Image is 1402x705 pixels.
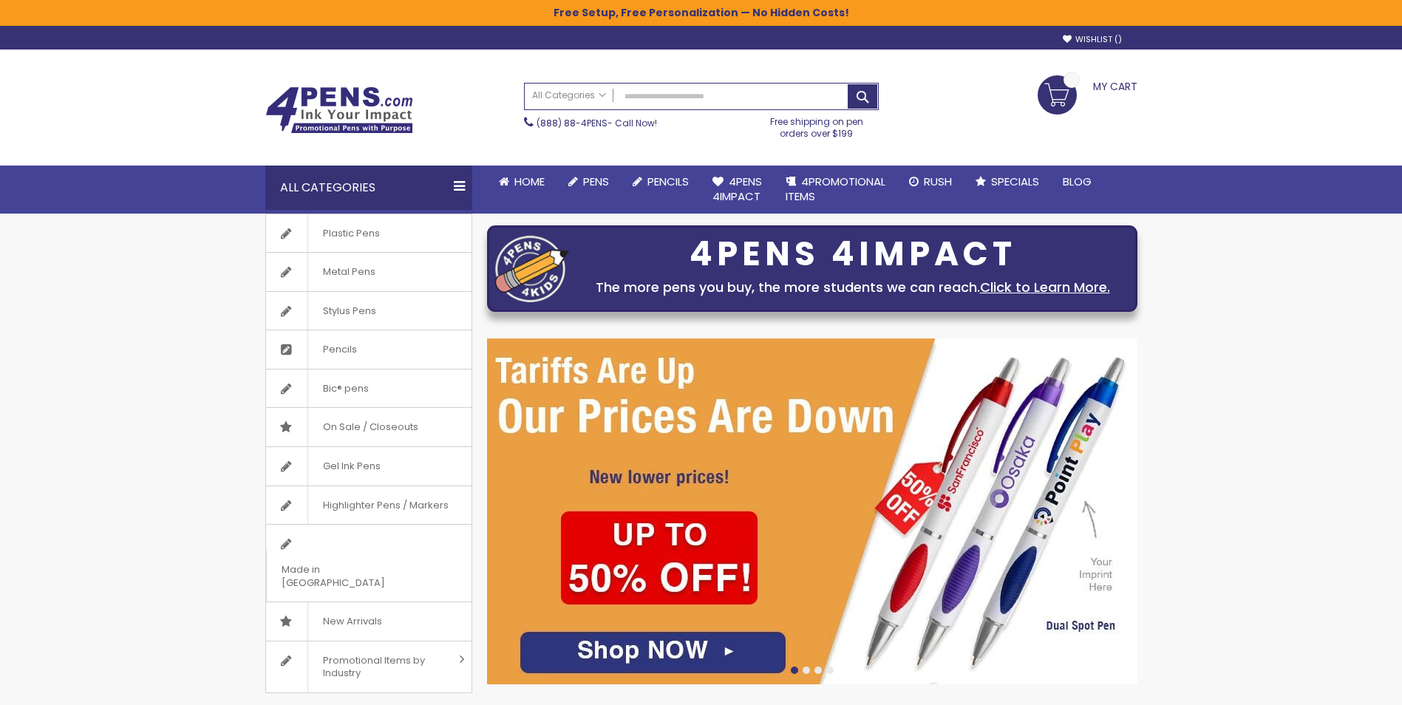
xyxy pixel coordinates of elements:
span: Promotional Items by Industry [307,641,454,692]
span: All Categories [532,89,606,101]
span: Home [514,174,545,189]
span: 4PROMOTIONAL ITEMS [786,174,885,204]
span: Metal Pens [307,253,390,291]
span: Plastic Pens [307,214,395,253]
a: Made in [GEOGRAPHIC_DATA] [266,525,472,602]
span: Highlighter Pens / Markers [307,486,463,525]
a: Pencils [266,330,472,369]
span: Bic® pens [307,369,384,408]
a: 4Pens4impact [701,166,774,214]
a: All Categories [525,84,613,108]
a: On Sale / Closeouts [266,408,472,446]
span: - Call Now! [537,117,657,129]
a: New Arrivals [266,602,472,641]
a: Gel Ink Pens [266,447,472,486]
span: New Arrivals [307,602,397,641]
a: 4PROMOTIONALITEMS [774,166,897,214]
a: Rush [897,166,964,198]
span: Specials [991,174,1039,189]
img: 4Pens Custom Pens and Promotional Products [265,86,413,134]
div: All Categories [265,166,472,210]
a: Highlighter Pens / Markers [266,486,472,525]
a: Pens [557,166,621,198]
div: 4PENS 4IMPACT [576,239,1129,270]
a: Plastic Pens [266,214,472,253]
a: Blog [1051,166,1103,198]
span: 4Pens 4impact [712,174,762,204]
a: Promotional Items by Industry [266,641,472,692]
a: (888) 88-4PENS [537,117,608,129]
span: Pencils [307,330,372,369]
div: The more pens you buy, the more students we can reach. [576,277,1129,298]
a: Home [487,166,557,198]
a: Stylus Pens [266,292,472,330]
a: Pencils [621,166,701,198]
span: Stylus Pens [307,292,391,330]
img: four_pen_logo.png [495,235,569,302]
span: Pens [583,174,609,189]
a: Bic® pens [266,369,472,408]
span: On Sale / Closeouts [307,408,433,446]
div: Free shipping on pen orders over $199 [755,110,879,140]
span: Made in [GEOGRAPHIC_DATA] [266,551,435,602]
span: Blog [1063,174,1092,189]
span: Pencils [647,174,689,189]
img: /cheap-promotional-products.html [487,338,1137,684]
a: Click to Learn More. [980,278,1110,296]
span: Gel Ink Pens [307,447,395,486]
a: Specials [964,166,1051,198]
a: Wishlist [1063,34,1122,45]
a: Metal Pens [266,253,472,291]
span: Rush [924,174,952,189]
